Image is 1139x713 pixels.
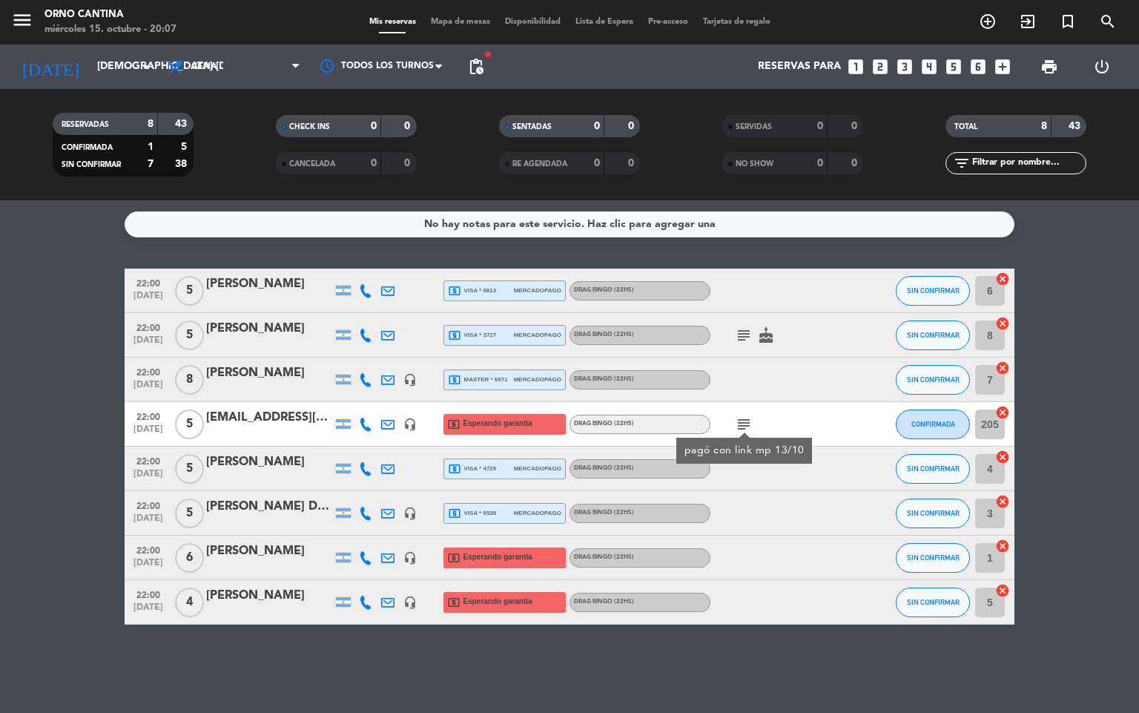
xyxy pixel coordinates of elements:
[130,380,167,397] span: [DATE]
[483,50,492,59] span: fiber_manual_record
[206,275,332,294] div: [PERSON_NAME]
[403,373,417,387] i: headset_mic
[62,144,113,151] span: CONFIRMADA
[448,507,461,520] i: local_atm
[148,159,153,169] strong: 7
[362,18,423,26] span: Mis reservas
[1041,121,1047,131] strong: 8
[289,160,335,168] span: CANCELADA
[62,161,121,168] span: SIN CONFIRMAR
[424,216,716,233] div: No hay notas para este servicio. Haz clic para agregar una
[1075,45,1128,89] div: LOG OUT
[971,155,1086,171] input: Filtrar por nombre...
[463,596,532,608] span: Esperando garantía
[175,410,204,439] span: 5
[130,424,167,441] span: [DATE]
[896,588,970,617] button: SIN CONFIRMAR
[594,158,600,168] strong: 0
[907,375,960,384] span: SIN CONFIRMAR
[289,123,330,131] span: CHECK INS
[1040,58,1058,76] span: print
[175,119,190,129] strong: 43
[498,18,568,26] span: Disponibilidad
[735,326,753,344] i: subject
[130,274,167,291] span: 22:00
[696,18,778,26] span: Tarjetas de regalo
[907,509,960,517] span: SIN CONFIRMAR
[447,551,460,565] i: local_atm
[206,453,332,472] div: [PERSON_NAME]
[206,586,332,605] div: [PERSON_NAME]
[130,496,167,513] span: 22:00
[896,543,970,573] button: SIN CONFIRMAR
[403,551,417,565] i: headset_mic
[448,284,461,298] i: local_atm
[403,507,417,520] i: headset_mic
[736,123,772,131] span: SERVIDAS
[995,272,1010,286] i: cancel
[512,123,552,131] span: SENTADAS
[447,596,460,609] i: local_atm
[148,119,153,129] strong: 8
[448,329,461,342] i: local_atm
[512,160,567,168] span: RE AGENDADA
[130,291,167,308] span: [DATE]
[130,513,167,530] span: [DATE]
[403,596,417,609] i: headset_mic
[896,410,970,439] button: CONFIRMADA
[594,121,600,131] strong: 0
[130,452,167,469] span: 22:00
[448,373,461,387] i: local_atm
[817,158,823,168] strong: 0
[641,18,696,26] span: Pre-acceso
[1099,13,1117,30] i: search
[191,62,217,72] span: Cena
[130,585,167,602] span: 22:00
[1019,13,1037,30] i: exit_to_app
[851,121,860,131] strong: 0
[574,421,634,427] span: DRAG BINGO (22Hs)
[628,121,637,131] strong: 0
[574,465,634,471] span: DRAG BINGO (22Hs)
[995,494,1010,509] i: cancel
[181,142,190,152] strong: 5
[130,318,167,335] span: 22:00
[1059,13,1077,30] i: turned_in_not
[846,57,865,76] i: looks_one
[995,450,1010,464] i: cancel
[175,454,204,484] span: 5
[995,316,1010,331] i: cancel
[62,121,109,128] span: RESERVADAS
[907,286,960,295] span: SIN CONFIRMAR
[574,554,634,560] span: DRAG BINGO (22Hs)
[514,464,561,473] span: mercadopago
[404,121,413,131] strong: 0
[995,583,1010,598] i: cancel
[175,365,204,395] span: 8
[130,407,167,424] span: 22:00
[175,159,190,169] strong: 38
[448,373,508,387] span: master * 6971
[11,9,33,31] i: menu
[684,443,805,459] div: pagó con link mp 13/10
[206,542,332,561] div: [PERSON_NAME]
[463,551,532,563] span: Esperando garantía
[907,598,960,606] span: SIN CONFIRMAR
[11,50,90,83] i: [DATE]
[448,462,461,476] i: local_atm
[403,418,417,431] i: headset_mic
[44,22,176,37] div: miércoles 15. octubre - 20:07
[448,462,496,476] span: visa * 4729
[896,365,970,395] button: SIN CONFIRMAR
[953,154,971,172] i: filter_list
[206,319,332,338] div: [PERSON_NAME]
[907,331,960,339] span: SIN CONFIRMAR
[130,363,167,380] span: 22:00
[448,329,496,342] span: visa * 3727
[1093,58,1111,76] i: power_settings_new
[851,158,860,168] strong: 0
[130,469,167,486] span: [DATE]
[206,364,332,383] div: [PERSON_NAME]
[371,121,377,131] strong: 0
[895,57,914,76] i: looks_3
